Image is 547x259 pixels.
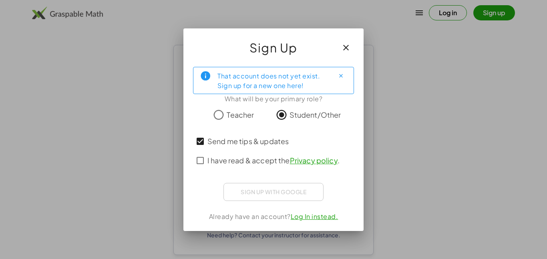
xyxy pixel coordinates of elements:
[207,136,289,147] span: Send me tips & updates
[227,109,254,120] span: Teacher
[193,94,354,104] div: What will be your primary role?
[290,156,338,165] a: Privacy policy
[207,155,340,166] span: I have read & accept the .
[291,212,338,221] a: Log In instead.
[334,70,347,82] button: Close
[217,70,328,90] div: That account does not yet exist. Sign up for a new one here!
[290,109,341,120] span: Student/Other
[193,212,354,221] div: Already have an account?
[249,38,298,57] span: Sign Up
